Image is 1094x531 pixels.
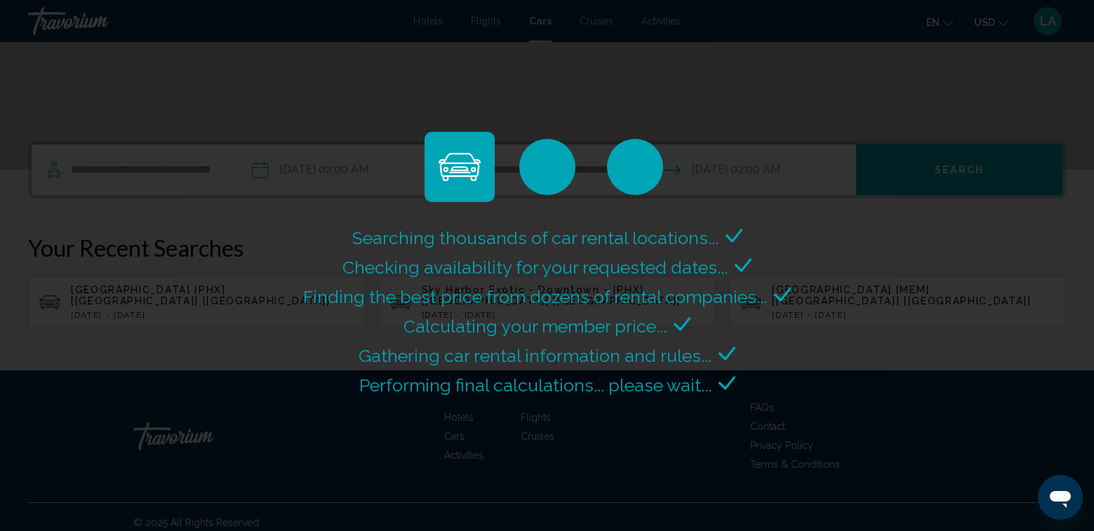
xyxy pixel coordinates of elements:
span: Finding the best price from dozens of rental companies... [303,286,767,307]
span: Performing final calculations... please wait... [359,375,712,396]
span: Searching thousands of car rental locations... [352,227,719,248]
span: Gathering car rental information and rules... [359,345,712,366]
span: Checking availability for your requested dates... [342,257,728,278]
span: Calculating your member price... [403,316,667,337]
iframe: Button to launch messaging window [1038,475,1083,520]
